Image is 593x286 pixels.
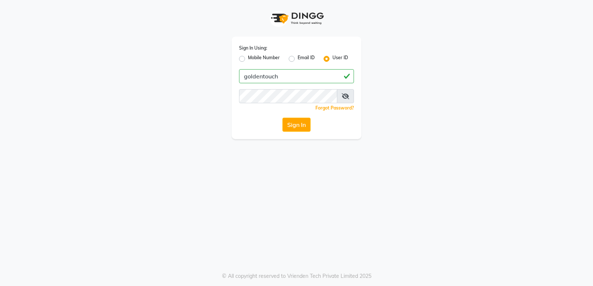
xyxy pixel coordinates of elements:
label: User ID [332,54,348,63]
label: Sign In Using: [239,45,267,51]
input: Username [239,89,337,103]
img: logo1.svg [267,7,326,29]
a: Forgot Password? [315,105,354,111]
input: Username [239,69,354,83]
label: Mobile Number [248,54,280,63]
button: Sign In [282,118,311,132]
label: Email ID [298,54,315,63]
